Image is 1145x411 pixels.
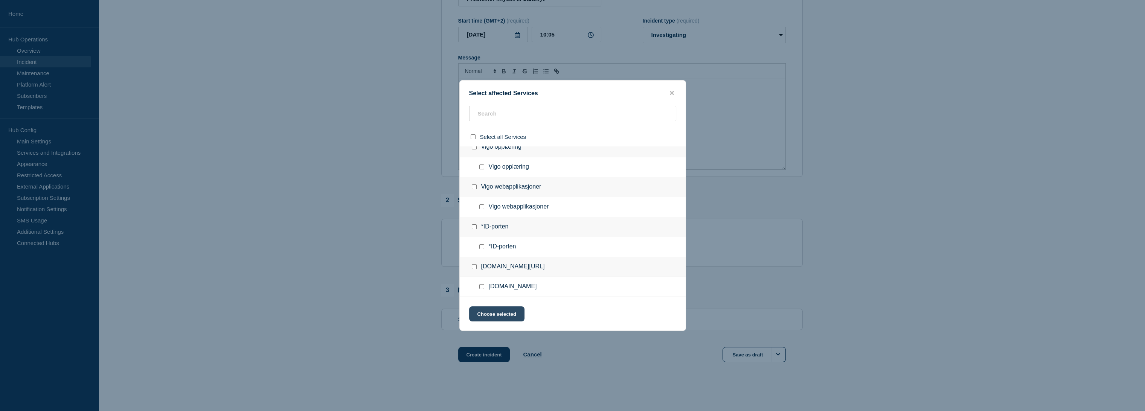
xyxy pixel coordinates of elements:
span: Vigo webapplikasjoner [489,203,549,211]
input: Vigo webapplikasjoner checkbox [472,184,477,189]
button: Choose selected [469,306,524,321]
span: Select all Services [480,134,526,140]
div: *ID-porten [460,217,686,237]
input: *ID-porten checkbox [472,224,477,229]
input: ist.com checkbox [479,284,484,289]
div: Select affected Services [460,90,686,97]
div: Vigo webapplikasjoner [460,177,686,197]
span: *ID-porten [489,243,516,251]
input: select all checkbox [471,134,476,139]
input: *ID-porten checkbox [479,244,484,249]
div: [DOMAIN_NAME][URL] [460,257,686,277]
input: Search [469,106,676,121]
input: Vigo opplæring checkbox [479,164,484,169]
input: Vigo webapplikasjoner checkbox [479,204,484,209]
button: close button [668,90,676,97]
input: IST.com/ checkbox [472,264,477,269]
span: [DOMAIN_NAME] [489,283,537,291]
span: Vigo opplæring [489,163,529,171]
div: Vigo opplæring [460,137,686,157]
input: Vigo opplæring checkbox [472,145,477,149]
